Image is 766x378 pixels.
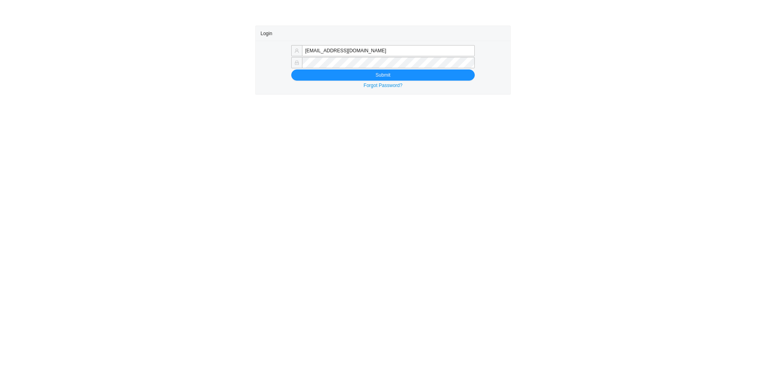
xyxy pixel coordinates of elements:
span: lock [294,60,299,65]
span: user [294,48,299,53]
div: Login [261,26,505,41]
input: Email [302,45,475,56]
a: Forgot Password? [363,83,402,88]
button: Submit [291,69,475,81]
span: Submit [375,71,390,79]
